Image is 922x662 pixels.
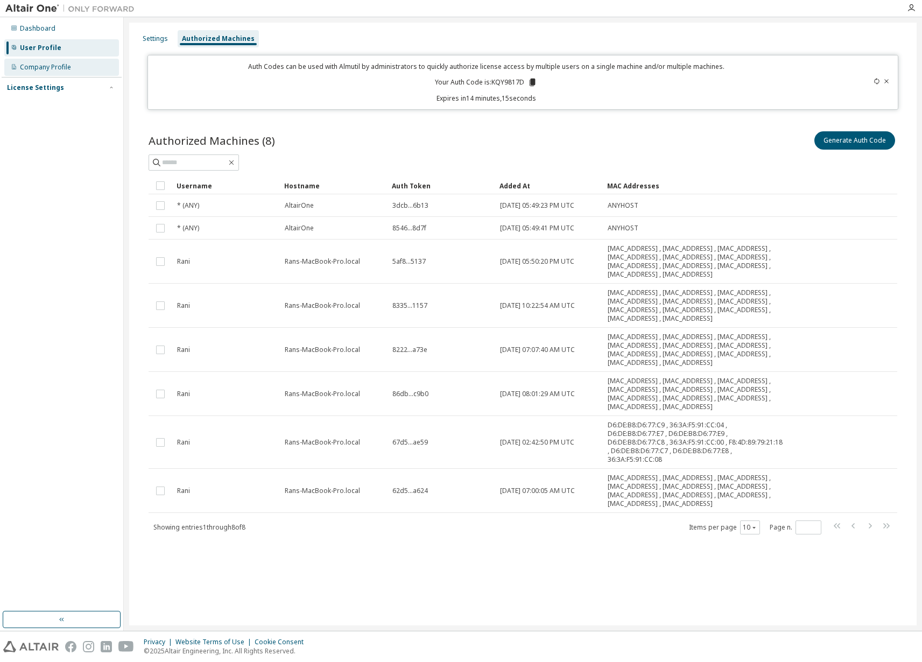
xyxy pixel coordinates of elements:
[177,487,190,495] span: Rani
[608,474,784,508] span: [MAC_ADDRESS] , [MAC_ADDRESS] , [MAC_ADDRESS] , [MAC_ADDRESS] , [MAC_ADDRESS] , [MAC_ADDRESS] , [...
[392,257,426,266] span: 5af8...5137
[500,390,575,398] span: [DATE] 08:01:29 AM UTC
[177,301,190,310] span: Rani
[500,257,574,266] span: [DATE] 05:50:20 PM UTC
[608,421,784,464] span: D6:DE:B8:D6:77:C9 , 36:3A:F5:91:CC:04 , D6:DE:B8:D6:77:E7 , D6:DE:B8:D6:77:E9 , D6:DE:B8:D6:77:C8...
[154,62,818,71] p: Auth Codes can be used with Almutil by administrators to quickly authorize license access by mult...
[435,78,537,87] p: Your Auth Code is: KQY9817D
[101,641,112,652] img: linkedin.svg
[608,333,784,367] span: [MAC_ADDRESS] , [MAC_ADDRESS] , [MAC_ADDRESS] , [MAC_ADDRESS] , [MAC_ADDRESS] , [MAC_ADDRESS] , [...
[65,641,76,652] img: facebook.svg
[285,257,360,266] span: Rans-MacBook-Pro.local
[284,177,383,194] div: Hostname
[392,224,426,233] span: 8546...8d7f
[689,520,760,534] span: Items per page
[500,487,575,495] span: [DATE] 07:00:05 AM UTC
[392,301,427,310] span: 8335...1157
[285,301,360,310] span: Rans-MacBook-Pro.local
[285,390,360,398] span: Rans-MacBook-Pro.local
[285,201,314,210] span: AltairOne
[500,201,574,210] span: [DATE] 05:49:23 PM UTC
[83,641,94,652] img: instagram.svg
[177,177,276,194] div: Username
[500,346,575,354] span: [DATE] 07:07:40 AM UTC
[608,201,638,210] span: ANYHOST
[392,487,428,495] span: 62d5...a624
[20,63,71,72] div: Company Profile
[255,638,310,646] div: Cookie Consent
[177,438,190,447] span: Rani
[608,244,784,279] span: [MAC_ADDRESS] , [MAC_ADDRESS] , [MAC_ADDRESS] , [MAC_ADDRESS] , [MAC_ADDRESS] , [MAC_ADDRESS] , [...
[3,641,59,652] img: altair_logo.svg
[743,523,757,532] button: 10
[5,3,140,14] img: Altair One
[392,390,428,398] span: 86db...c9b0
[500,301,575,310] span: [DATE] 10:22:54 AM UTC
[392,346,427,354] span: 8222...a73e
[499,177,599,194] div: Added At
[153,523,245,532] span: Showing entries 1 through 8 of 8
[20,44,61,52] div: User Profile
[285,224,314,233] span: AltairOne
[285,438,360,447] span: Rans-MacBook-Pro.local
[7,83,64,92] div: License Settings
[149,133,275,148] span: Authorized Machines (8)
[118,641,134,652] img: youtube.svg
[607,177,784,194] div: MAC Addresses
[770,520,821,534] span: Page n.
[814,131,895,150] button: Generate Auth Code
[177,390,190,398] span: Rani
[144,646,310,656] p: © 2025 Altair Engineering, Inc. All Rights Reserved.
[285,487,360,495] span: Rans-MacBook-Pro.local
[177,201,199,210] span: * (ANY)
[608,224,638,233] span: ANYHOST
[392,201,428,210] span: 3dcb...6b13
[177,346,190,354] span: Rani
[143,34,168,43] div: Settings
[182,34,255,43] div: Authorized Machines
[177,224,199,233] span: * (ANY)
[392,177,491,194] div: Auth Token
[608,377,784,411] span: [MAC_ADDRESS] , [MAC_ADDRESS] , [MAC_ADDRESS] , [MAC_ADDRESS] , [MAC_ADDRESS] , [MAC_ADDRESS] , [...
[144,638,175,646] div: Privacy
[500,224,574,233] span: [DATE] 05:49:41 PM UTC
[392,438,428,447] span: 67d5...ae59
[154,94,818,103] p: Expires in 14 minutes, 15 seconds
[175,638,255,646] div: Website Terms of Use
[500,438,574,447] span: [DATE] 02:42:50 PM UTC
[20,24,55,33] div: Dashboard
[177,257,190,266] span: Rani
[608,288,784,323] span: [MAC_ADDRESS] , [MAC_ADDRESS] , [MAC_ADDRESS] , [MAC_ADDRESS] , [MAC_ADDRESS] , [MAC_ADDRESS] , [...
[285,346,360,354] span: Rans-MacBook-Pro.local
